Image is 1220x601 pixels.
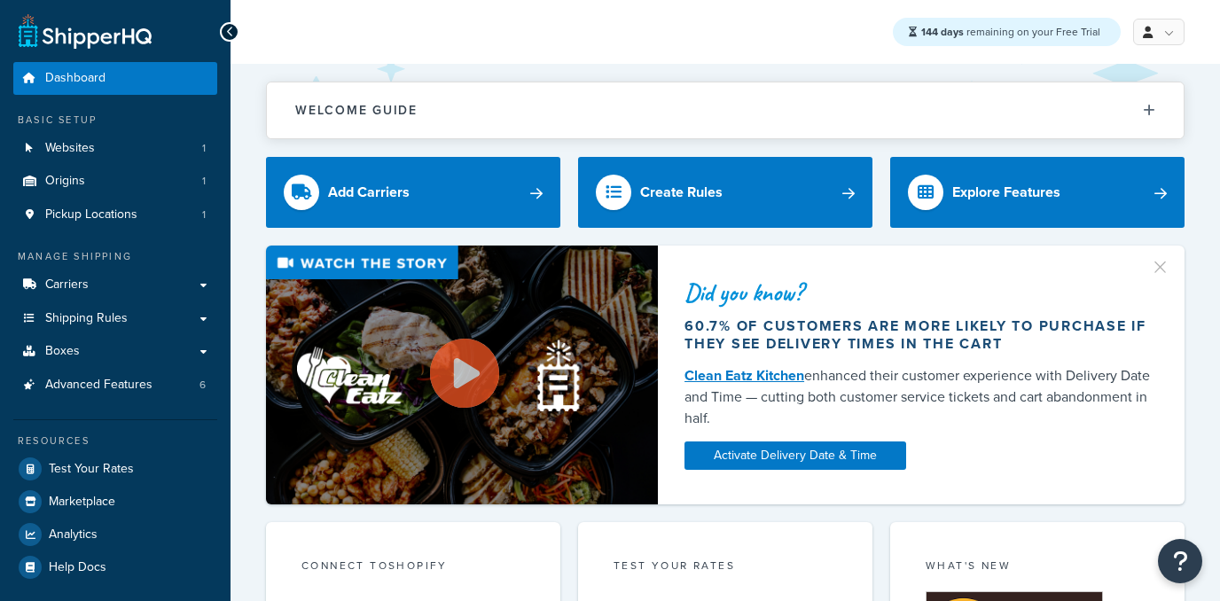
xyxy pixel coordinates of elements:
a: Pickup Locations1 [13,199,217,231]
a: Carriers [13,269,217,301]
a: Marketplace [13,486,217,518]
h2: Welcome Guide [295,104,418,117]
span: Origins [45,174,85,189]
div: Add Carriers [328,180,410,205]
span: Advanced Features [45,378,152,393]
a: Clean Eatz Kitchen [684,365,804,386]
div: Did you know? [684,280,1158,305]
a: Help Docs [13,551,217,583]
div: Manage Shipping [13,249,217,264]
a: Shipping Rules [13,302,217,335]
li: Advanced Features [13,369,217,402]
a: Advanced Features6 [13,369,217,402]
button: Welcome Guide [267,82,1184,138]
span: Carriers [45,277,89,293]
div: Test your rates [614,558,837,578]
button: Open Resource Center [1158,539,1202,583]
div: Basic Setup [13,113,217,128]
span: Pickup Locations [45,207,137,222]
a: Create Rules [578,157,872,228]
li: Websites [13,132,217,165]
span: Test Your Rates [49,462,134,477]
a: Websites1 [13,132,217,165]
div: Create Rules [640,180,723,205]
div: Resources [13,433,217,449]
div: Connect to Shopify [301,558,525,578]
div: enhanced their customer experience with Delivery Date and Time — cutting both customer service ti... [684,365,1158,429]
span: 1 [202,174,206,189]
span: Shipping Rules [45,311,128,326]
img: Video thumbnail [266,246,658,503]
a: Add Carriers [266,157,560,228]
span: Analytics [49,527,98,542]
a: Origins1 [13,165,217,198]
span: 6 [199,378,206,393]
span: Help Docs [49,560,106,575]
span: Dashboard [45,71,106,86]
span: remaining on your Free Trial [921,24,1100,40]
span: 1 [202,207,206,222]
div: What's New [926,558,1149,578]
a: Explore Features [890,157,1185,228]
div: Explore Features [952,180,1060,205]
a: Dashboard [13,62,217,95]
strong: 144 days [921,24,964,40]
div: 60.7% of customers are more likely to purchase if they see delivery times in the cart [684,317,1158,353]
a: Analytics [13,519,217,550]
a: Test Your Rates [13,453,217,485]
span: Websites [45,141,95,156]
a: Activate Delivery Date & Time [684,441,906,470]
li: Origins [13,165,217,198]
span: 1 [202,141,206,156]
span: Boxes [45,344,80,359]
span: Marketplace [49,495,115,510]
li: Pickup Locations [13,199,217,231]
a: Boxes [13,335,217,368]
